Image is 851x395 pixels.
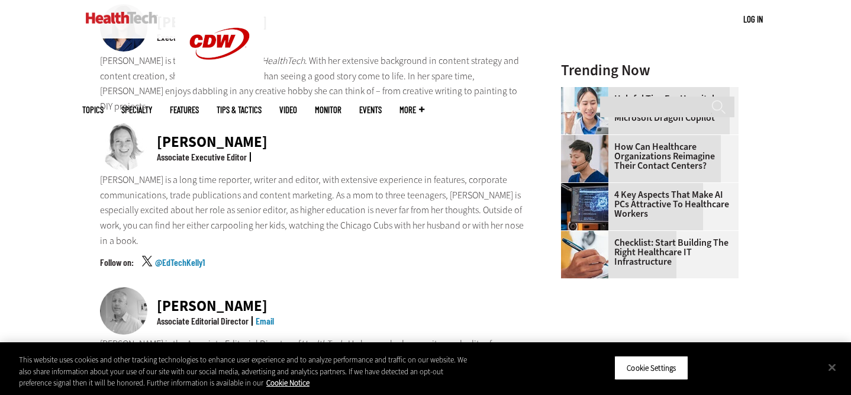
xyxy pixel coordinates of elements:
p: [PERSON_NAME] is a long time reporter, writer and editor, with extensive experience in features, ... [100,172,530,248]
a: Features [170,105,199,114]
a: More information about your privacy [266,378,310,388]
div: Associate Executive Editor [157,152,247,162]
img: Kelly Konrad [100,123,147,171]
p: [PERSON_NAME] is the Associate Editorial Director of . He has worked as a writer and editor for m... [100,336,530,367]
div: [PERSON_NAME] [157,134,267,149]
span: More [399,105,424,114]
a: Video [279,105,297,114]
a: Healthcare contact center [561,135,614,144]
a: CDW [175,78,264,91]
a: Checklist: Start Building the Right Healthcare IT Infrastructure [561,238,731,266]
img: Home [86,12,157,24]
img: Person with a clipboard checking a list [561,231,608,278]
span: Specialty [121,105,152,114]
a: @EdTechKelly1 [155,258,205,287]
a: Desktop monitor with brain AI concept [561,183,614,192]
button: Close [819,354,845,380]
div: Associate Editorial Director [157,316,249,326]
a: MonITor [315,105,341,114]
div: This website uses cookies and other tracking technologies to enhance user experience and to analy... [19,354,468,389]
div: User menu [743,13,763,25]
img: Healthcare contact center [561,135,608,182]
em: HealthTech [301,338,344,350]
a: How Can Healthcare Organizations Reimagine Their Contact Centers? [561,142,731,171]
img: Matt McLaughlin [100,287,147,335]
a: 4 Key Aspects That Make AI PCs Attractive to Healthcare Workers [561,190,731,219]
a: Doctor using phone to dictate to tablet [561,87,614,97]
img: Desktop monitor with brain AI concept [561,183,608,230]
a: Log in [743,14,763,24]
a: Tips & Tactics [217,105,262,114]
div: [PERSON_NAME] [157,298,274,313]
a: Events [359,105,382,114]
a: Person with a clipboard checking a list [561,231,614,240]
img: Doctor using phone to dictate to tablet [561,87,608,134]
button: Cookie Settings [614,355,688,380]
span: Topics [82,105,104,114]
a: Email [256,315,274,326]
